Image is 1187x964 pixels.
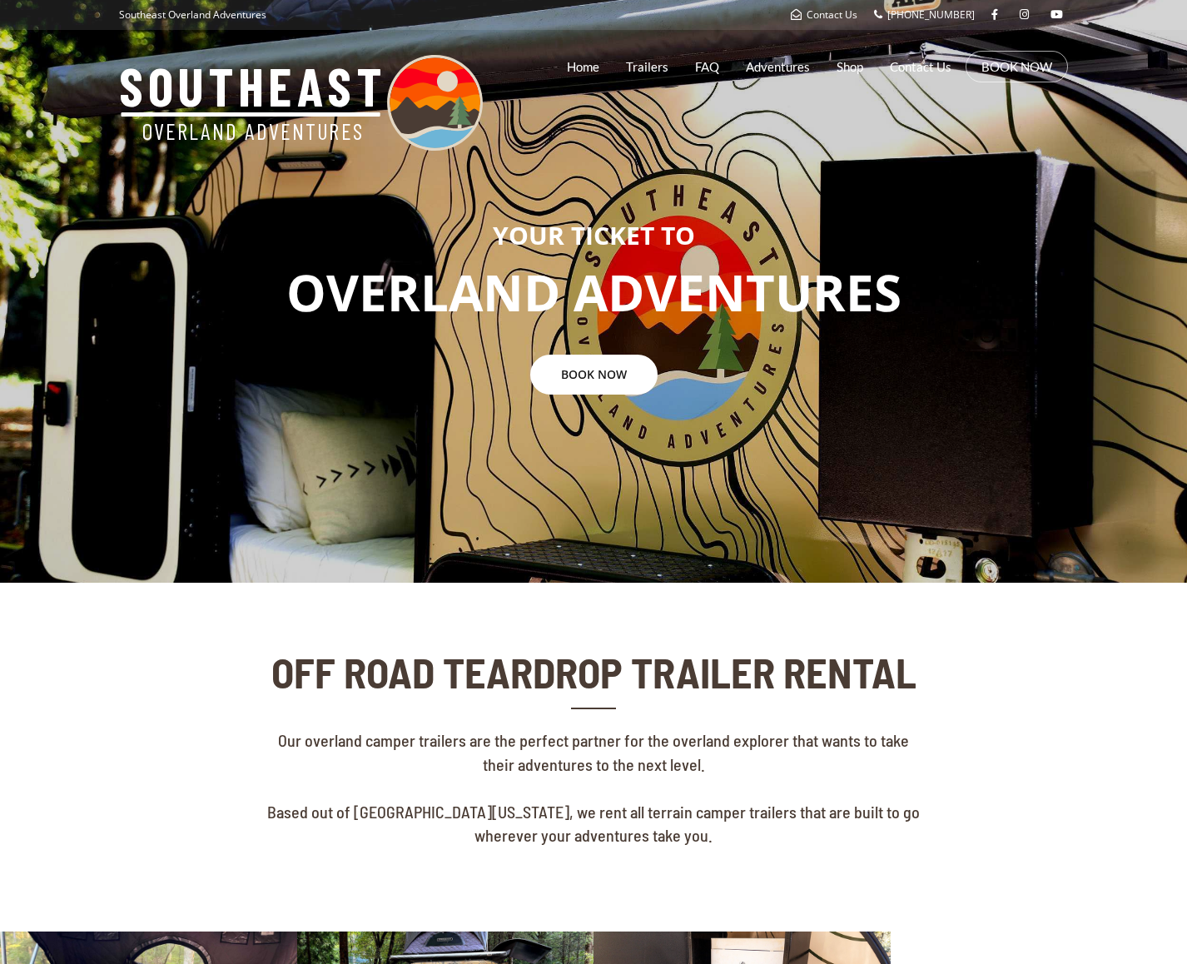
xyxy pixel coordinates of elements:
[746,46,810,87] a: Adventures
[266,649,921,695] h2: OFF ROAD TEARDROP TRAILER RENTAL
[626,46,668,87] a: Trailers
[12,221,1175,249] h3: YOUR TICKET TO
[12,257,1175,329] p: OVERLAND ADVENTURES
[567,46,599,87] a: Home
[530,355,658,395] a: BOOK NOW
[887,7,975,22] span: [PHONE_NUMBER]
[791,7,857,22] a: Contact Us
[981,58,1052,75] a: BOOK NOW
[807,7,857,22] span: Contact Us
[874,7,975,22] a: [PHONE_NUMBER]
[266,728,921,847] p: Our overland camper trailers are the perfect partner for the overland explorer that wants to take...
[890,46,951,87] a: Contact Us
[119,4,266,26] p: Southeast Overland Adventures
[119,55,483,151] img: Southeast Overland Adventures
[695,46,719,87] a: FAQ
[837,46,863,87] a: Shop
